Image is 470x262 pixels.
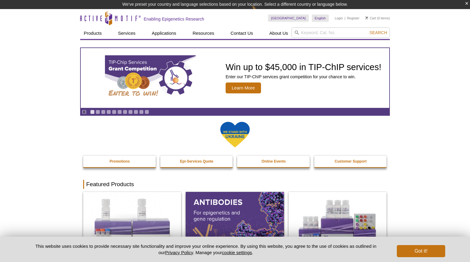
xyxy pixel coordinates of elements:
button: Got it! [397,245,445,257]
p: Enter our TIP-ChIP services grant competition for your chance to win. [226,74,381,79]
a: Go to slide 2 [96,110,100,114]
a: Online Events [237,156,310,167]
li: (0 items) [365,15,390,22]
span: Learn More [226,82,261,93]
strong: Online Events [262,159,286,163]
a: Contact Us [227,27,256,39]
a: Go to slide 1 [90,110,95,114]
img: Change Here [252,5,268,19]
a: Go to slide 8 [128,110,133,114]
h2: Featured Products [83,180,387,189]
img: CUT&Tag-IT® Express Assay Kit [289,192,387,251]
a: Go to slide 10 [139,110,144,114]
a: Register [347,16,359,20]
article: TIP-ChIP Services Grant Competition [81,48,389,108]
strong: Customer Support [335,159,367,163]
li: | [344,15,345,22]
img: DNA Library Prep Kit for Illumina [83,192,181,251]
button: cookie settings [222,250,252,255]
a: Go to slide 3 [101,110,106,114]
a: Privacy Policy [165,250,193,255]
a: Customer Support [314,156,387,167]
strong: Promotions [109,159,130,163]
img: TIP-ChIP Services Grant Competition [105,55,196,101]
a: About Us [266,27,292,39]
a: Go to slide 4 [106,110,111,114]
span: Search [370,30,387,35]
h2: Enabling Epigenetics Research [144,16,204,22]
a: Go to slide 11 [145,110,149,114]
a: Login [335,16,343,20]
img: We Stand With Ukraine [220,121,250,148]
strong: Epi-Services Quote [180,159,213,163]
a: Epi-Services Quote [160,156,233,167]
a: Services [114,27,139,39]
a: Go to slide 7 [123,110,127,114]
a: Go to slide 9 [134,110,138,114]
a: Products [80,27,105,39]
a: Promotions [83,156,156,167]
a: Cart [365,16,376,20]
img: Your Cart [365,16,368,19]
h2: Win up to $45,000 in TIP-ChIP services! [226,63,381,72]
a: [GEOGRAPHIC_DATA] [268,15,309,22]
a: Go to slide 5 [112,110,116,114]
button: Search [368,30,389,35]
a: Resources [189,27,218,39]
a: English [312,15,329,22]
input: Keyword, Cat. No. [292,27,390,38]
a: TIP-ChIP Services Grant Competition Win up to $45,000 in TIP-ChIP services! Enter our TIP-ChIP se... [81,48,389,108]
img: All Antibodies [186,192,284,251]
a: Toggle autoplay [82,110,86,114]
p: This website uses cookies to provide necessary site functionality and improve your online experie... [25,243,387,256]
a: Go to slide 6 [117,110,122,114]
a: Applications [148,27,180,39]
